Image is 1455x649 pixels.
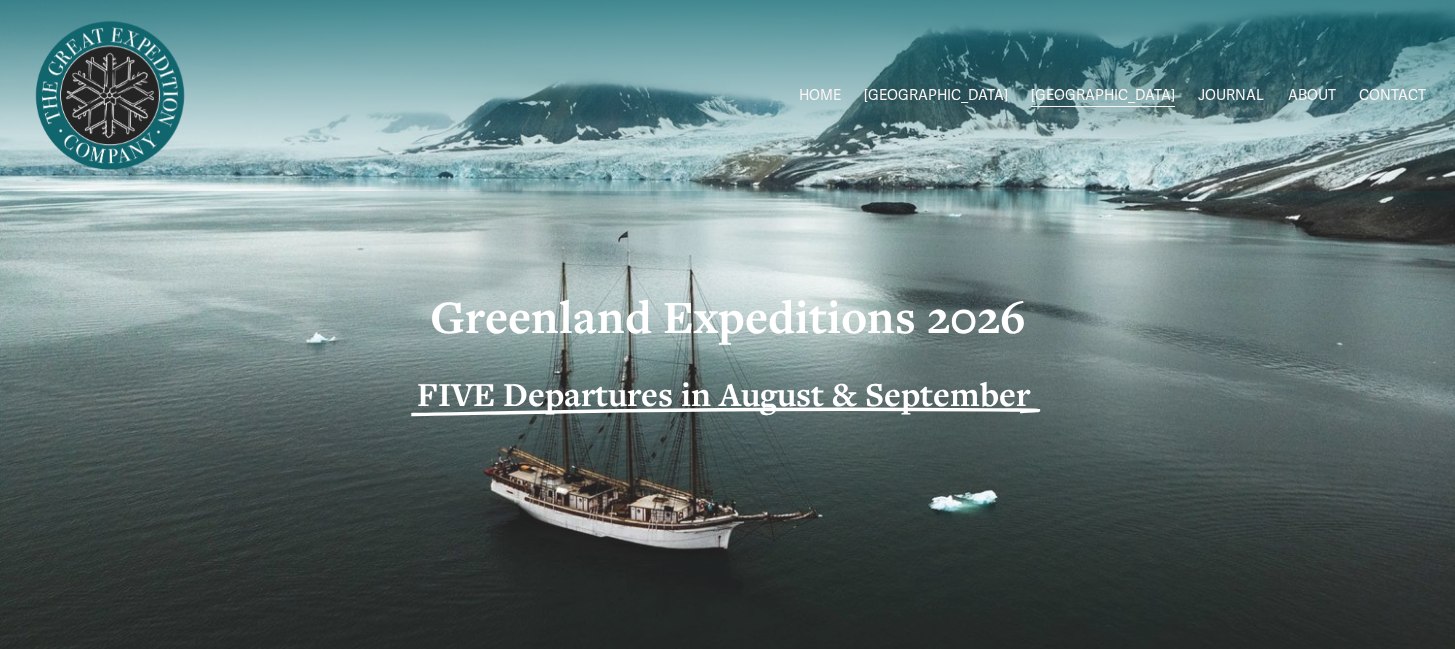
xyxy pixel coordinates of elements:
[799,81,841,110] a: HOME
[1031,83,1175,109] span: [GEOGRAPHIC_DATA]
[1359,81,1426,110] a: CONTACT
[430,286,1026,347] strong: Greenland Expeditions 2026
[864,81,1008,110] a: folder dropdown
[29,15,191,177] img: Arctic Expeditions
[1198,81,1264,110] a: JOURNAL
[1031,81,1175,110] a: folder dropdown
[864,83,1008,109] span: [GEOGRAPHIC_DATA]
[417,372,1030,416] strong: FIVE Departures in August & September
[1288,81,1336,110] a: ABOUT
